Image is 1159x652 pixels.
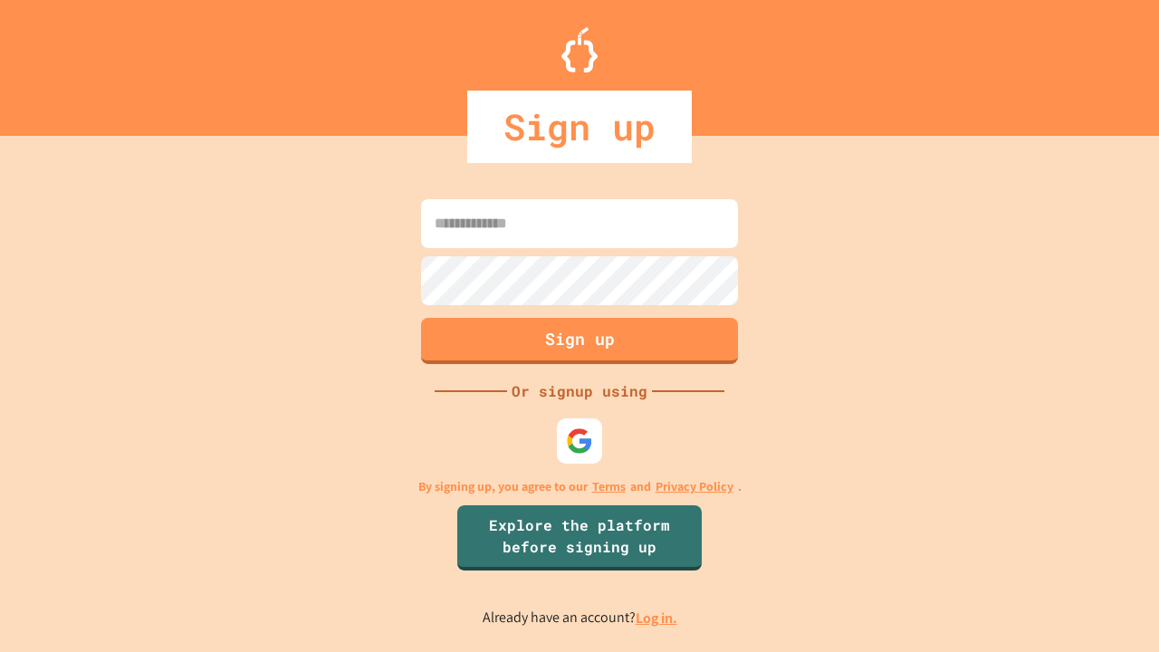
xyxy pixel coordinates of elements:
[636,609,677,628] a: Log in.
[418,477,742,496] p: By signing up, you agree to our and .
[467,91,692,163] div: Sign up
[656,477,733,496] a: Privacy Policy
[561,27,598,72] img: Logo.svg
[421,318,738,364] button: Sign up
[592,477,626,496] a: Terms
[566,427,593,455] img: google-icon.svg
[483,607,677,629] p: Already have an account?
[457,505,702,570] a: Explore the platform before signing up
[507,380,652,402] div: Or signup using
